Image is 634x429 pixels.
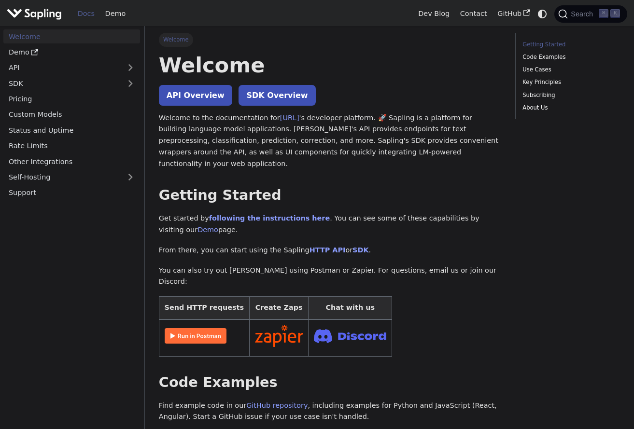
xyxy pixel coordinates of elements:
kbd: ⌘ [599,9,608,18]
a: Contact [455,6,493,21]
p: Get started by . You can see some of these capabilities by visiting our page. [159,213,501,236]
span: Search [568,10,599,18]
button: Switch between dark and light mode (currently system mode) [535,7,549,21]
a: Demo [3,45,140,59]
a: Subscribing [522,91,617,100]
a: SDK [3,76,121,90]
p: Welcome to the documentation for 's developer platform. 🚀 Sapling is a platform for building lang... [159,112,501,170]
a: following the instructions here [209,214,330,222]
a: Self-Hosting [3,170,140,184]
a: API Overview [159,85,232,106]
a: Getting Started [522,40,617,49]
a: Demo [197,226,218,234]
img: Connect in Zapier [255,325,303,347]
span: Welcome [159,33,193,46]
a: HTTP API [310,246,346,254]
a: Rate Limits [3,139,140,153]
a: Use Cases [522,65,617,74]
kbd: K [610,9,620,18]
button: Expand sidebar category 'SDK' [121,76,140,90]
a: SDK [352,246,368,254]
p: From there, you can start using the Sapling or . [159,245,501,256]
a: Pricing [3,92,140,106]
a: GitHub [492,6,535,21]
img: Join Discord [314,326,386,346]
h1: Welcome [159,52,501,78]
a: GitHub repository [246,401,308,409]
h2: Code Examples [159,374,501,391]
a: Demo [100,6,131,21]
img: Run in Postman [165,328,226,344]
a: API [3,61,121,75]
a: Other Integrations [3,154,140,168]
a: [URL] [280,114,299,122]
a: Code Examples [522,53,617,62]
h2: Getting Started [159,187,501,204]
a: Dev Blog [413,6,454,21]
a: Key Principles [522,78,617,87]
a: Welcome [3,29,140,43]
th: Create Zaps [249,297,309,319]
a: Sapling.ai [7,7,65,21]
nav: Breadcrumbs [159,33,501,46]
a: Custom Models [3,108,140,122]
th: Send HTTP requests [159,297,249,319]
a: Support [3,186,140,200]
button: Expand sidebar category 'API' [121,61,140,75]
a: About Us [522,103,617,112]
p: You can also try out [PERSON_NAME] using Postman or Zapier. For questions, email us or join our D... [159,265,501,288]
a: Status and Uptime [3,123,140,137]
a: SDK Overview [239,85,315,106]
img: Sapling.ai [7,7,62,21]
th: Chat with us [309,297,392,319]
button: Search (Command+K) [554,5,627,23]
a: Docs [72,6,100,21]
p: Find example code in our , including examples for Python and JavaScript (React, Angular). Start a... [159,400,501,423]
